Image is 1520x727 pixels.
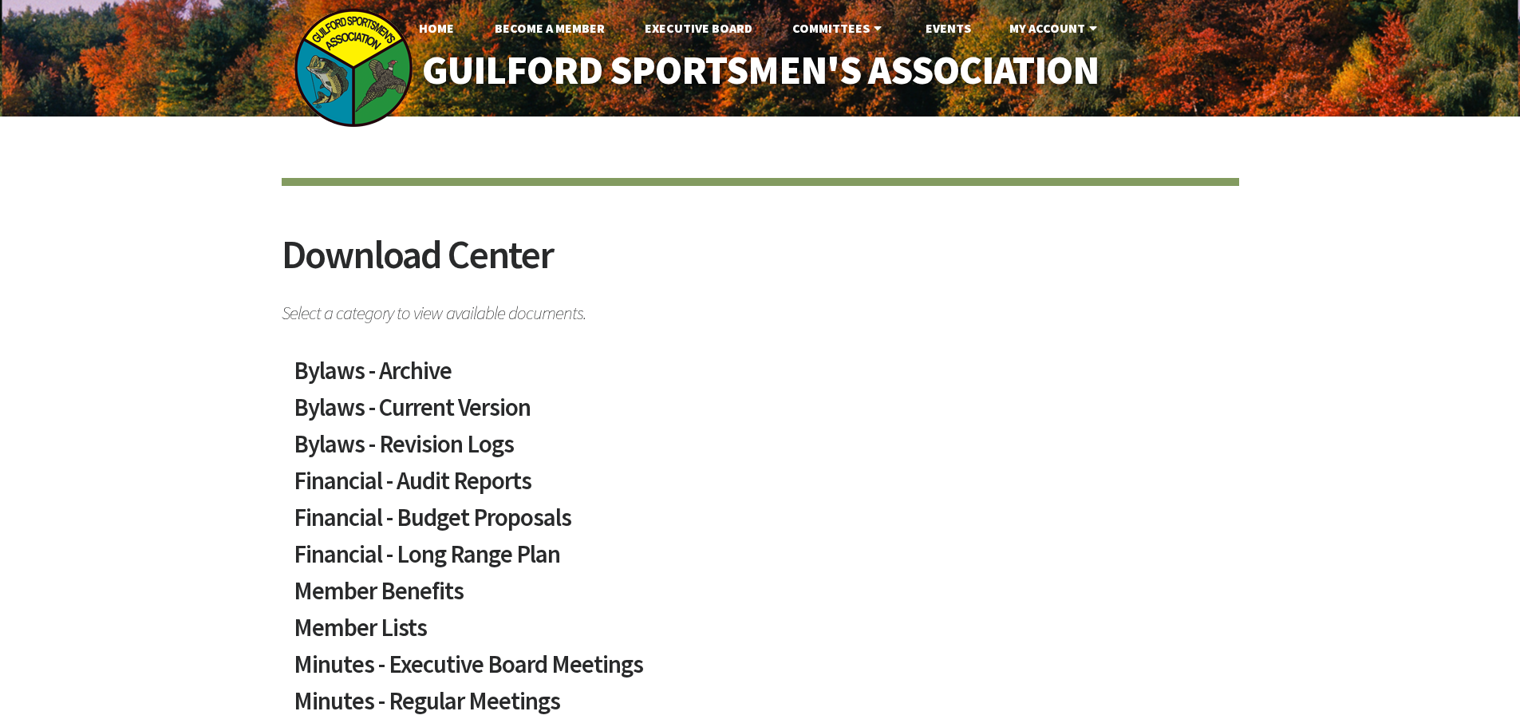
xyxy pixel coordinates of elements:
[294,505,1227,542] a: Financial - Budget Proposals
[294,468,1227,505] a: Financial - Audit Reports
[780,12,898,44] a: Committees
[294,8,413,128] img: logo_sm.png
[294,432,1227,468] a: Bylaws - Revision Logs
[294,542,1227,579] a: Financial - Long Range Plan
[294,615,1227,652] a: Member Lists
[282,294,1239,322] span: Select a category to view available documents.
[482,12,618,44] a: Become A Member
[294,358,1227,395] a: Bylaws - Archive
[632,12,765,44] a: Executive Board
[388,37,1132,105] a: Guilford Sportsmen's Association
[997,12,1114,44] a: My Account
[294,689,1227,725] a: Minutes - Regular Meetings
[406,12,467,44] a: Home
[294,652,1227,689] a: Minutes - Executive Board Meetings
[294,395,1227,432] a: Bylaws - Current Version
[913,12,984,44] a: Events
[282,235,1239,294] h2: Download Center
[294,579,1227,615] a: Member Benefits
